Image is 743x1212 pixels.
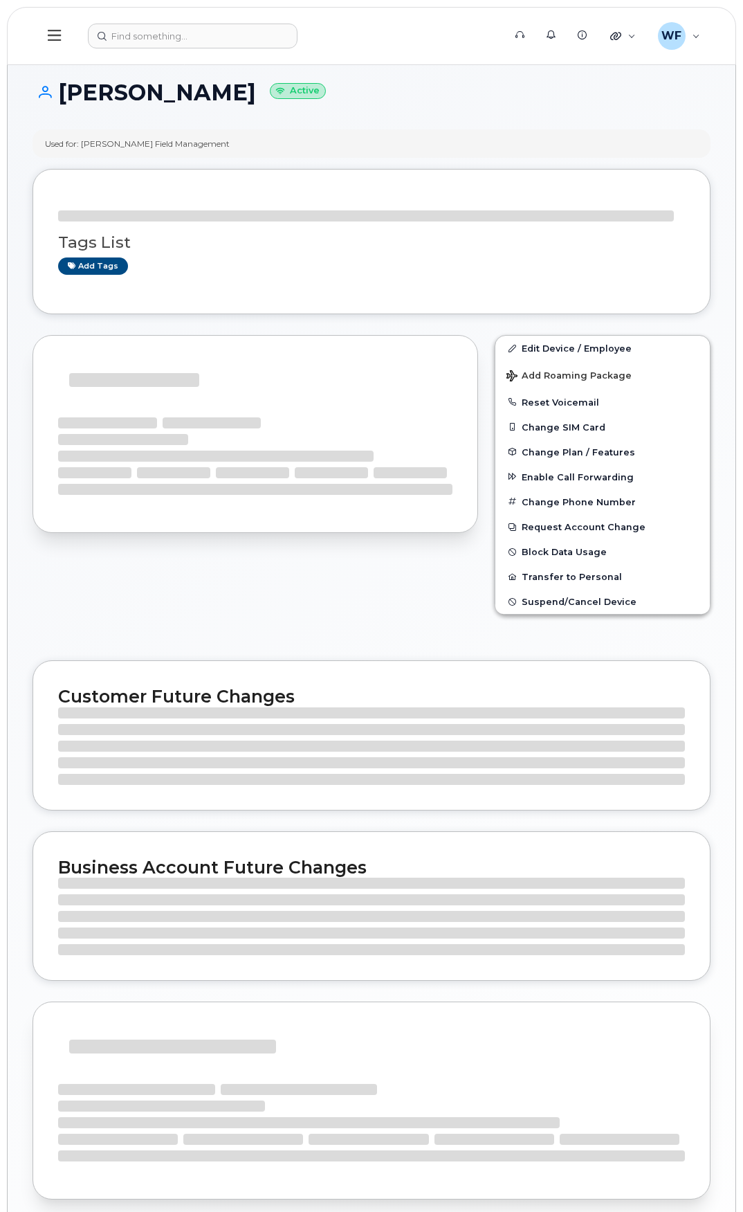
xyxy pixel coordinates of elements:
[58,234,685,251] h3: Tags List
[58,686,685,707] h2: Customer Future Changes
[495,336,710,361] a: Edit Device / Employee
[522,471,634,482] span: Enable Call Forwarding
[495,464,710,489] button: Enable Call Forwarding
[495,539,710,564] button: Block Data Usage
[506,370,632,383] span: Add Roaming Package
[495,361,710,389] button: Add Roaming Package
[522,446,635,457] span: Change Plan / Features
[522,597,636,607] span: Suspend/Cancel Device
[495,440,710,464] button: Change Plan / Features
[495,589,710,614] button: Suspend/Cancel Device
[495,415,710,440] button: Change SIM Card
[58,257,128,275] a: Add tags
[495,514,710,539] button: Request Account Change
[45,138,230,150] div: Used for: [PERSON_NAME] Field Management
[58,857,685,878] h2: Business Account Future Changes
[270,83,326,99] small: Active
[495,564,710,589] button: Transfer to Personal
[495,390,710,415] button: Reset Voicemail
[33,80,710,105] h1: [PERSON_NAME]
[495,489,710,514] button: Change Phone Number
